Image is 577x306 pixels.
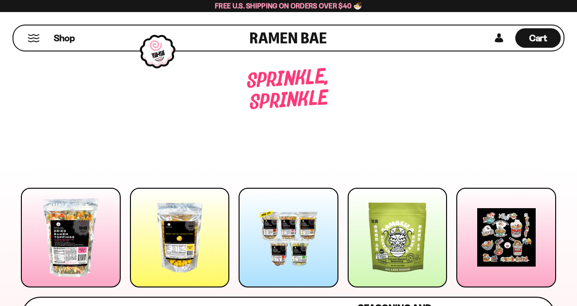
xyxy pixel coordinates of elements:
[515,25,561,51] div: Cart
[54,32,75,45] span: Shop
[215,1,362,10] span: Free U.S. Shipping on Orders over $40 🍜
[54,28,75,48] a: Shop
[529,32,547,44] span: Cart
[27,34,40,42] button: Mobile Menu Trigger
